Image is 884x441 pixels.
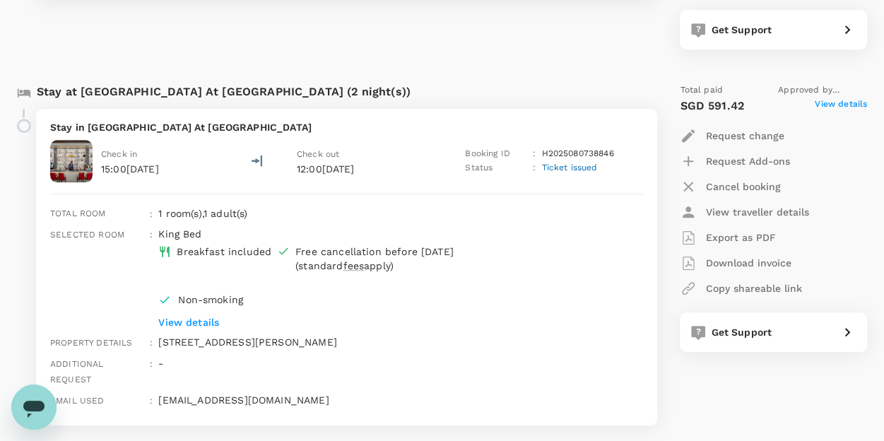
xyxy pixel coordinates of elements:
[705,205,808,219] p: View traveller details
[295,245,526,273] div: Free cancellation before [DATE] (standard apply)
[177,245,271,259] div: Breakfast included
[150,338,153,348] span: :
[50,230,124,240] span: Selected room
[778,83,867,98] span: Approved by
[533,161,536,175] p: :
[705,230,775,245] p: Export as PDF
[541,163,597,172] span: Ticket issued
[150,396,153,406] span: :
[680,225,775,250] button: Export as PDF
[680,199,808,225] button: View traveller details
[680,148,789,174] button: Request Add-ons
[680,83,723,98] span: Total paid
[101,149,137,159] span: Check in
[705,281,801,295] p: Copy shareable link
[705,256,791,270] p: Download invoice
[150,359,153,369] span: :
[815,98,867,114] span: View details
[158,315,601,329] p: View details
[158,393,643,407] p: [EMAIL_ADDRESS][DOMAIN_NAME]
[541,147,613,161] p: H2025080738846
[711,24,772,35] span: Get Support
[465,147,527,161] p: Booking ID
[50,359,104,384] span: Additional request
[465,161,527,175] p: Status
[50,140,93,182] img: Sheraton Manila Hotel At Newport World Resorts
[158,227,601,241] p: King Bed
[178,293,295,307] p: Non-smoking
[50,338,132,348] span: Property details
[150,209,153,219] span: :
[297,162,431,176] p: 12:00[DATE]
[37,83,411,100] p: Stay at [GEOGRAPHIC_DATA] At [GEOGRAPHIC_DATA] (2 night(s))
[680,250,791,276] button: Download invoice
[150,230,153,240] span: :
[705,154,789,168] p: Request Add-ons
[297,149,339,159] span: Check out
[158,356,643,370] p: -
[705,129,784,143] p: Request change
[680,98,744,114] p: SGD 591.42
[158,335,643,349] p: [STREET_ADDRESS][PERSON_NAME]
[680,174,780,199] button: Cancel booking
[343,260,364,271] span: fees
[50,396,105,406] span: Email used
[705,180,780,194] p: Cancel booking
[680,123,784,148] button: Request change
[11,384,57,430] iframe: Button to launch messaging window
[158,208,247,219] span: 1 room(s) , 1 adult(s)
[50,208,106,218] span: Total room
[533,147,536,161] p: :
[680,276,801,301] button: Copy shareable link
[101,162,159,176] p: 15:00[DATE]
[711,327,772,338] span: Get Support
[50,120,643,134] p: Stay in [GEOGRAPHIC_DATA] At [GEOGRAPHIC_DATA]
